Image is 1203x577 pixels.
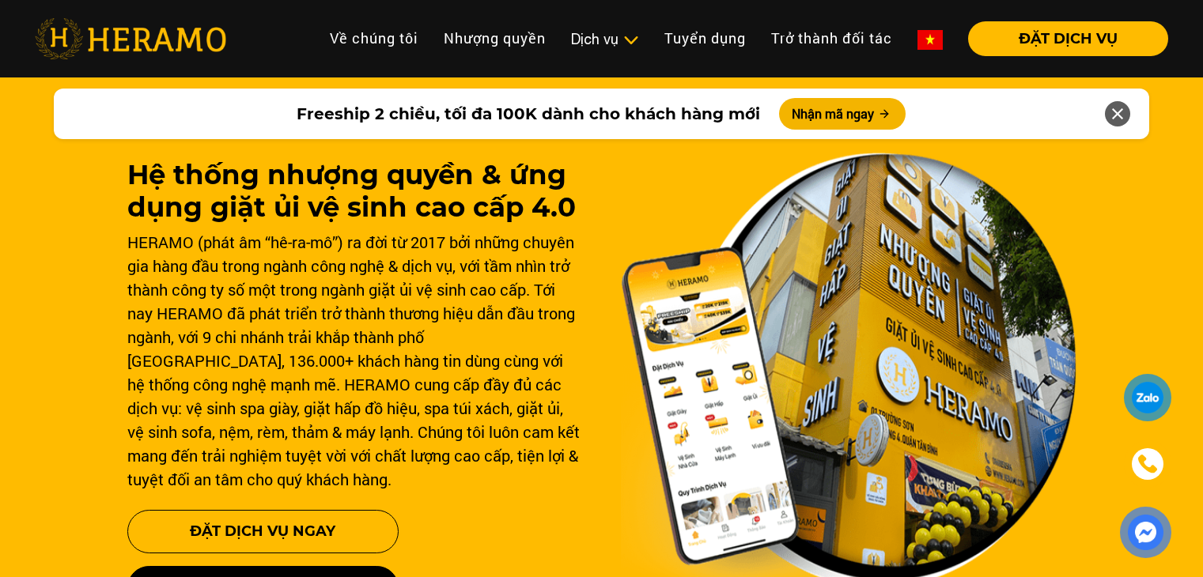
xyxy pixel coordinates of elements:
button: Đặt Dịch Vụ Ngay [127,510,399,553]
img: subToggleIcon [622,32,639,48]
button: Nhận mã ngay [779,98,906,130]
h1: Hệ thống nhượng quyền & ứng dụng giặt ủi vệ sinh cao cấp 4.0 [127,159,583,224]
a: Nhượng quyền [431,21,558,55]
div: HERAMO (phát âm “hê-ra-mô”) ra đời từ 2017 bởi những chuyên gia hàng đầu trong ngành công nghệ & ... [127,230,583,491]
img: vn-flag.png [917,30,943,50]
a: ĐẶT DỊCH VỤ [955,32,1168,46]
a: Về chúng tôi [317,21,431,55]
a: Trở thành đối tác [758,21,905,55]
img: heramo-logo.png [35,18,226,59]
img: phone-icon [1136,451,1160,476]
div: Dịch vụ [571,28,639,50]
a: phone-icon [1125,441,1171,487]
span: Freeship 2 chiều, tối đa 100K dành cho khách hàng mới [297,102,760,126]
a: Tuyển dụng [652,21,758,55]
button: ĐẶT DỊCH VỤ [968,21,1168,56]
